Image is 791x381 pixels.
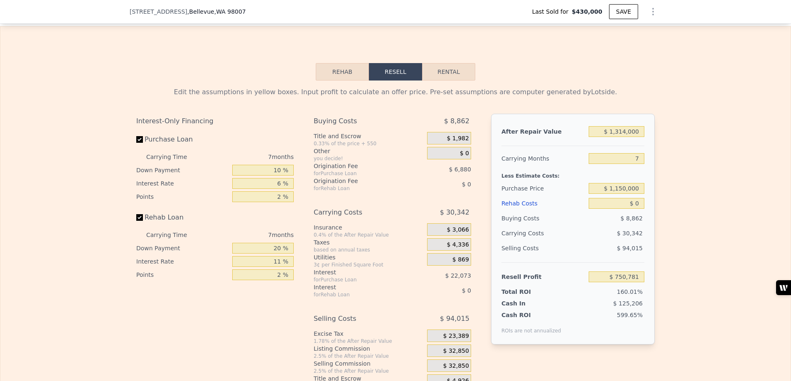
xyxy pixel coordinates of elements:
[440,311,469,326] span: $ 94,015
[617,288,643,295] span: 160.01%
[314,155,424,162] div: you decide!
[136,87,655,97] div: Edit the assumptions in yellow boxes. Input profit to calculate an offer price. Pre-set assumptio...
[532,7,572,16] span: Last Sold for
[136,164,229,177] div: Down Payment
[314,268,406,276] div: Interest
[316,63,369,81] button: Rehab
[314,185,406,192] div: for Rehab Loan
[314,205,406,220] div: Carrying Costs
[501,241,585,256] div: Selling Costs
[136,132,229,147] label: Purchase Loan
[314,238,424,247] div: Taxes
[445,272,471,279] span: $ 22,073
[136,268,229,281] div: Points
[501,288,553,296] div: Total ROI
[444,114,469,129] span: $ 8,862
[501,299,553,308] div: Cash In
[314,247,424,253] div: based on annual taxes
[609,4,638,19] button: SAVE
[187,7,246,16] span: , Bellevue
[621,215,643,222] span: $ 8,862
[447,135,469,142] span: $ 1,982
[136,214,143,221] input: Rehab Loan
[136,255,229,268] div: Interest Rate
[440,205,469,220] span: $ 30,342
[443,362,469,370] span: $ 32,850
[314,368,424,374] div: 2.5% of the After Repair Value
[314,353,424,359] div: 2.5% of the After Repair Value
[645,3,661,20] button: Show Options
[314,253,424,261] div: Utilities
[572,7,602,16] span: $430,000
[314,291,406,298] div: for Rehab Loan
[443,332,469,340] span: $ 23,389
[617,245,643,252] span: $ 94,015
[447,226,469,234] span: $ 3,066
[501,269,585,284] div: Resell Profit
[501,226,553,241] div: Carrying Costs
[314,132,424,140] div: Title and Escrow
[501,151,585,166] div: Carrying Months
[136,190,229,203] div: Points
[617,230,643,237] span: $ 30,342
[452,256,469,264] span: $ 869
[501,319,561,334] div: ROIs are not annualized
[136,210,229,225] label: Rehab Loan
[136,114,294,129] div: Interest-Only Financing
[146,150,200,164] div: Carrying Time
[204,150,294,164] div: 7 months
[130,7,187,16] span: [STREET_ADDRESS]
[501,196,585,211] div: Rehab Costs
[462,287,471,294] span: $ 0
[369,63,422,81] button: Resell
[443,347,469,355] span: $ 32,850
[314,311,406,326] div: Selling Costs
[314,162,406,170] div: Origination Fee
[501,166,644,181] div: Less Estimate Costs:
[204,228,294,242] div: 7 months
[314,147,424,155] div: Other
[214,8,246,15] span: , WA 98007
[136,136,143,143] input: Purchase Loan
[314,261,424,268] div: 3¢ per Finished Square Foot
[136,242,229,255] div: Down Payment
[460,150,469,157] span: $ 0
[314,276,406,283] div: for Purchase Loan
[501,124,585,139] div: After Repair Value
[314,330,424,338] div: Excise Tax
[449,166,471,173] span: $ 6,880
[462,181,471,188] span: $ 0
[136,177,229,190] div: Interest Rate
[314,114,406,129] div: Buying Costs
[314,140,424,147] div: 0.33% of the price + 550
[314,283,406,291] div: Interest
[314,344,424,353] div: Listing Commission
[146,228,200,242] div: Carrying Time
[613,300,643,307] span: $ 125,206
[422,63,475,81] button: Rental
[501,311,561,319] div: Cash ROI
[314,232,424,238] div: 0.4% of the After Repair Value
[314,170,406,177] div: for Purchase Loan
[447,241,469,249] span: $ 4,336
[314,177,406,185] div: Origination Fee
[501,181,585,196] div: Purchase Price
[501,211,585,226] div: Buying Costs
[314,223,424,232] div: Insurance
[617,312,643,318] span: 599.65%
[314,338,424,344] div: 1.78% of the After Repair Value
[314,359,424,368] div: Selling Commission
